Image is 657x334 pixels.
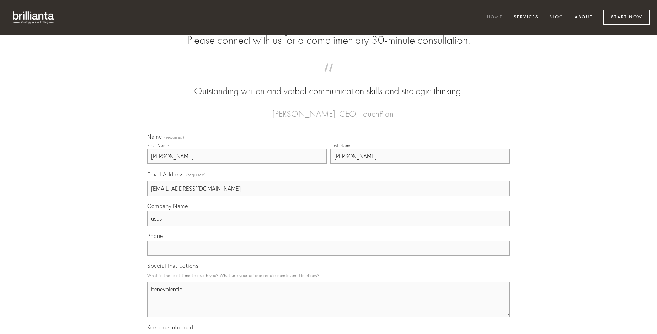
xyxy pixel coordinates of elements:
[147,324,193,331] span: Keep me informed
[159,98,498,121] figcaption: — [PERSON_NAME], CEO, TouchPlan
[147,171,184,178] span: Email Address
[147,202,188,210] span: Company Name
[186,170,206,180] span: (required)
[7,7,60,28] img: brillianta - research, strategy, marketing
[147,262,198,269] span: Special Instructions
[147,143,169,148] div: First Name
[159,70,498,98] blockquote: Outstanding written and verbal communication skills and strategic thinking.
[509,12,543,23] a: Services
[147,282,510,317] textarea: benevolentia
[147,271,510,280] p: What is the best time to reach you? What are your unique requirements and timelines?
[603,10,650,25] a: Start Now
[159,70,498,84] span: “
[147,133,162,140] span: Name
[545,12,568,23] a: Blog
[147,232,163,239] span: Phone
[164,135,184,139] span: (required)
[330,143,352,148] div: Last Name
[147,33,510,47] h2: Please connect with us for a complimentary 30-minute consultation.
[482,12,507,23] a: Home
[570,12,597,23] a: About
